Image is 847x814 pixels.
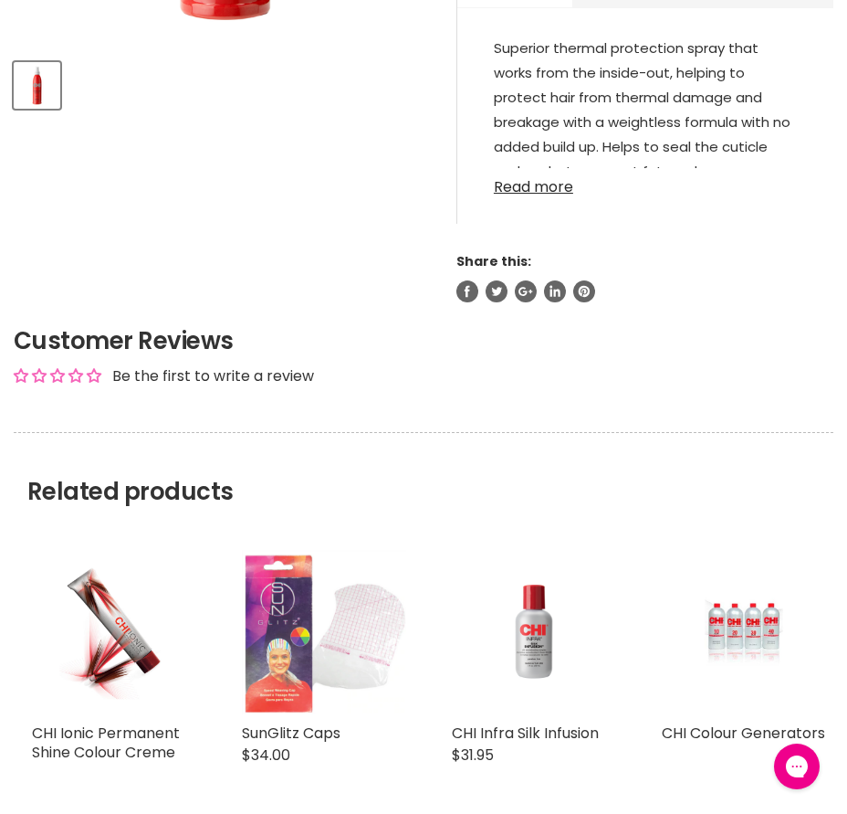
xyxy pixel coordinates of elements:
a: Read more [494,168,797,196]
a: CHI Infra Silk Infusion [452,723,599,744]
a: CHI Infra Silk Infusion CHI Infra Silk Infusion [452,550,616,714]
a: CHI Ionic Permanent Shine Colour Creme [32,723,180,763]
div: Product thumbnails [11,57,438,109]
span: $34.00 [242,745,290,766]
aside: Share this: [456,253,833,302]
span: Share this: [456,252,531,270]
a: SunGlitz Caps [242,723,340,744]
div: Average rating is 0.00 stars [14,365,101,386]
h2: Customer Reviews [14,324,833,357]
p: Superior thermal protection spray that works from the inside-out, helping to protect hair from th... [494,36,797,187]
img: SunGlitz Caps [242,550,406,714]
img: Chi Ionic Permanent Shine Colour Creme [59,550,169,714]
a: CHI Ionic Permanent Shine Colour Creme Chi Ionic Permanent Shine Colour Creme [32,550,196,714]
span: $31.95 [452,745,494,766]
h2: Related products [14,432,833,506]
a: Chi Colour Generators [662,550,826,714]
img: CHI Infra Silk Infusion [452,550,616,714]
iframe: Gorgias live chat messenger [765,737,829,796]
a: CHI Colour Generators [662,723,825,744]
div: Be the first to write a review [112,366,314,386]
button: CHI 44 Iron Guard Thermal Protection Spray [14,62,60,109]
img: Chi Colour Generators [689,550,799,714]
img: CHI 44 Iron Guard Thermal Protection Spray [16,64,58,107]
